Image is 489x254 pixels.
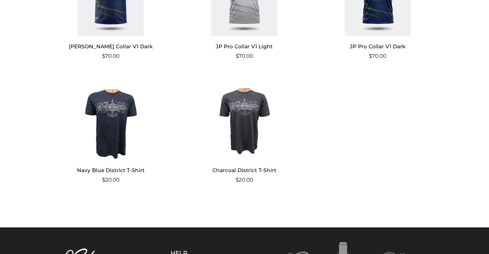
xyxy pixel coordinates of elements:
[369,53,372,59] span: $
[102,53,119,59] bdi: 70.00
[185,41,304,52] h2: JP Pro Collar V1 Light
[51,165,170,176] h2: Navy Blue District T-Shirt
[236,177,239,183] span: $
[318,41,437,52] h2: JP Pro Collar V1 Dark
[102,177,119,183] bdi: 20.00
[369,53,386,59] bdi: 70.00
[51,41,170,52] h2: [PERSON_NAME] Collar V1 Dark
[236,53,239,59] span: $
[51,77,170,160] img: Navy Blue District T-Shirt
[102,53,105,59] span: $
[236,177,253,183] bdi: 20.00
[236,53,253,59] bdi: 70.00
[102,177,105,183] span: $
[185,77,304,184] a: Charcoal District T-Shirt $20.00
[51,77,170,184] a: Navy Blue District T-Shirt $20.00
[185,165,304,176] h2: Charcoal District T-Shirt
[185,77,304,160] img: Charcoal District T-Shirt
